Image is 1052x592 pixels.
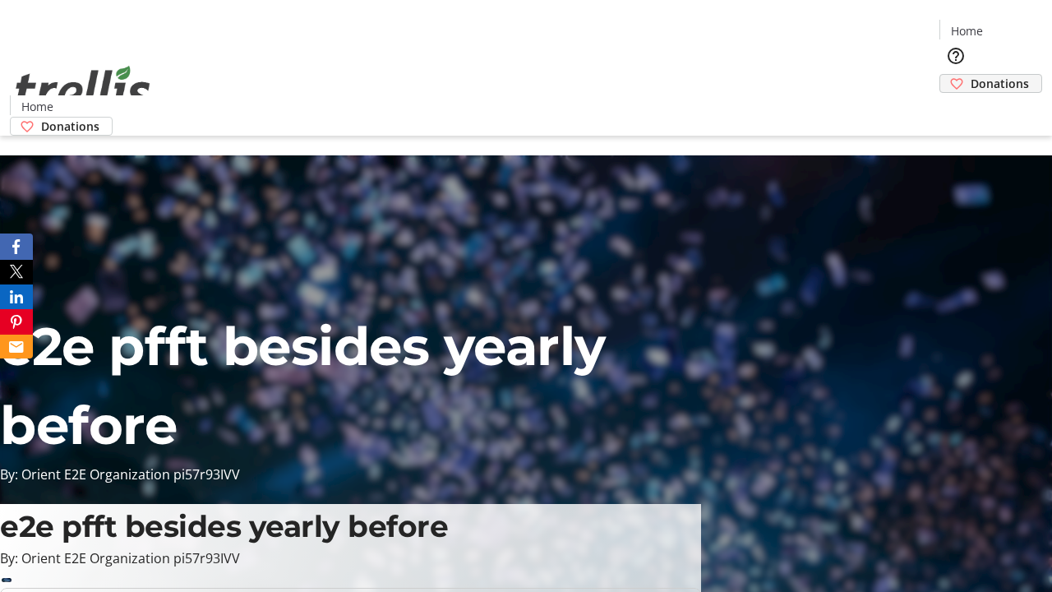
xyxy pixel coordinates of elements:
[21,98,53,115] span: Home
[940,22,993,39] a: Home
[939,74,1042,93] a: Donations
[10,117,113,136] a: Donations
[971,75,1029,92] span: Donations
[939,39,972,72] button: Help
[11,98,63,115] a: Home
[939,93,972,126] button: Cart
[41,118,99,135] span: Donations
[951,22,983,39] span: Home
[10,48,156,130] img: Orient E2E Organization pi57r93IVV's Logo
